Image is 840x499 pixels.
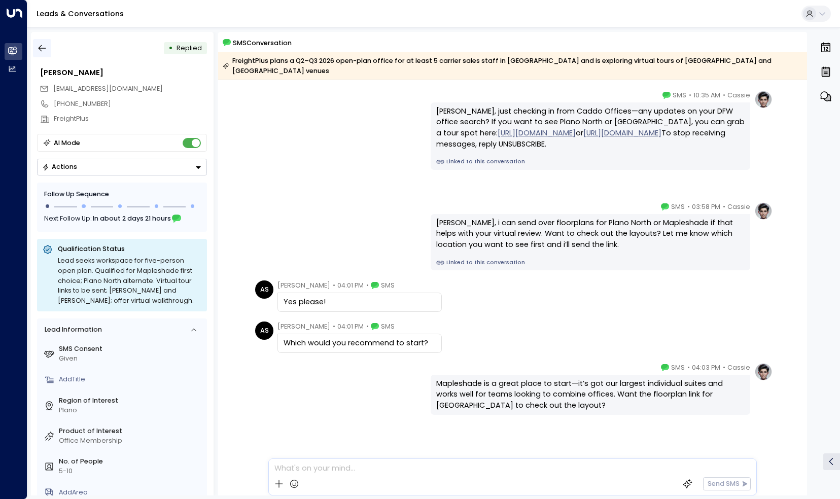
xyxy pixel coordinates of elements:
[53,84,163,94] span: asedaka@freightplus.io
[59,344,203,354] label: SMS Consent
[37,159,207,175] div: Button group with a nested menu
[177,44,202,52] span: Replied
[58,244,201,254] p: Qualification Status
[337,280,364,291] span: 04:01 PM
[255,280,273,299] div: AS
[284,297,436,308] div: Yes please!
[436,106,745,150] div: [PERSON_NAME], just checking in from Caddo Offices—any updates on your DFW office search? If you ...
[436,259,745,267] a: Linked to this conversation
[673,90,686,100] span: SMS
[436,378,745,411] div: Mapleshade is a great place to start—it’s got our largest individual suites and works well for te...
[59,488,203,497] div: AddArea
[687,363,690,373] span: •
[59,406,203,415] div: Plano
[59,396,203,406] label: Region of Interest
[59,375,203,384] div: AddTitle
[723,363,725,373] span: •
[277,280,330,291] span: [PERSON_NAME]
[93,213,171,224] span: In about 2 days 21 hours
[42,163,77,171] div: Actions
[59,457,203,467] label: No. of People
[59,467,203,476] div: 5-10
[54,99,207,109] div: [PHONE_NUMBER]
[333,280,335,291] span: •
[723,202,725,212] span: •
[381,280,395,291] span: SMS
[58,256,201,306] div: Lead seeks workspace for five-person open plan. Qualified for Mapleshade first choice; Plano Nort...
[45,190,200,200] div: Follow Up Sequence
[37,159,207,175] button: Actions
[59,426,203,436] label: Product of Interest
[168,40,173,56] div: •
[333,322,335,332] span: •
[671,363,685,373] span: SMS
[233,38,292,48] span: SMS Conversation
[223,56,801,76] div: FreightPlus plans a Q2–Q3 2026 open-plan office for at least 5 carrier sales staff in [GEOGRAPHIC...
[723,90,725,100] span: •
[337,322,364,332] span: 04:01 PM
[727,363,750,373] span: Cassie
[59,436,203,446] div: Office Membership
[53,84,163,93] span: [EMAIL_ADDRESS][DOMAIN_NAME]
[366,322,369,332] span: •
[45,213,200,224] div: Next Follow Up:
[693,90,720,100] span: 10:35 AM
[687,202,690,212] span: •
[381,322,395,332] span: SMS
[255,322,273,340] div: AS
[54,138,80,148] div: AI Mode
[754,363,773,381] img: profile-logo.png
[727,202,750,212] span: Cassie
[284,338,436,349] div: Which would you recommend to start?
[366,280,369,291] span: •
[40,67,207,79] div: [PERSON_NAME]
[498,128,576,139] a: [URL][DOMAIN_NAME]
[59,354,203,364] div: Given
[41,325,101,335] div: Lead Information
[689,90,691,100] span: •
[692,363,720,373] span: 04:03 PM
[692,202,720,212] span: 03:58 PM
[583,128,661,139] a: [URL][DOMAIN_NAME]
[54,114,207,124] div: FreightPlus
[671,202,685,212] span: SMS
[754,90,773,109] img: profile-logo.png
[754,202,773,220] img: profile-logo.png
[436,158,745,166] a: Linked to this conversation
[277,322,330,332] span: [PERSON_NAME]
[727,90,750,100] span: Cassie
[436,218,745,251] div: [PERSON_NAME], i can send over floorplans for Plano North or Mapleshade if that helps with your v...
[37,9,124,19] a: Leads & Conversations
